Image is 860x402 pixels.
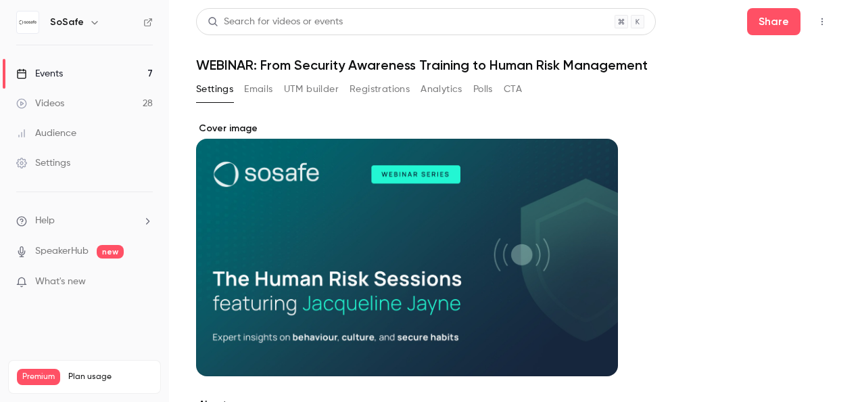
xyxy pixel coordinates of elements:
button: UTM builder [284,79,339,100]
div: Events [16,67,63,81]
h6: SoSafe [50,16,84,29]
section: Cover image [196,122,618,376]
div: Videos [16,97,64,110]
button: CTA [504,79,522,100]
li: help-dropdown-opener [16,214,153,228]
button: Polls [473,79,493,100]
span: new [97,245,124,259]
a: SpeakerHub [35,244,89,259]
div: Settings [16,156,70,170]
img: SoSafe [17,12,39,33]
iframe: Noticeable Trigger [137,276,153,288]
span: Plan usage [68,372,152,382]
span: What's new [35,275,86,289]
button: Share [747,8,801,35]
button: Analytics [421,79,462,100]
button: Emails [244,79,272,100]
div: Search for videos or events [208,15,343,29]
div: Audience [16,127,76,140]
span: Premium [17,369,60,385]
h1: WEBINAR: From Security Awareness Training to Human Risk Management [196,57,833,73]
button: Settings [196,79,233,100]
button: Registrations [350,79,410,100]
label: Cover image [196,122,618,135]
span: Help [35,214,55,228]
